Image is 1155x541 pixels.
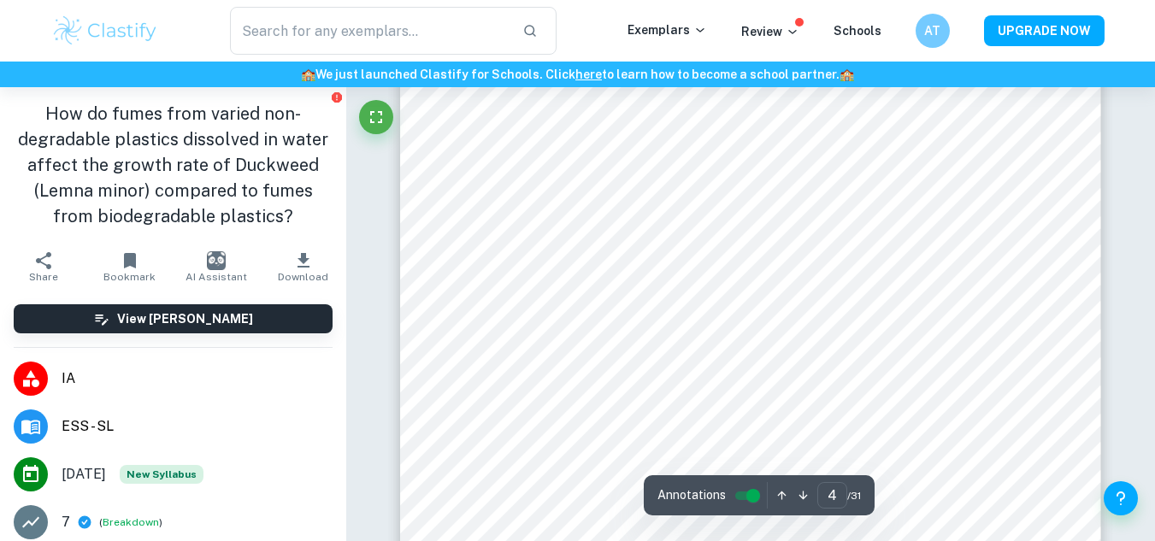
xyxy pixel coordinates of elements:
[278,271,328,283] span: Download
[120,465,203,484] div: Starting from the May 2026 session, the ESS IA requirements have changed. We created this exempla...
[230,7,510,55] input: Search for any exemplars...
[575,68,602,81] a: here
[922,21,942,40] h6: AT
[29,271,58,283] span: Share
[99,515,162,531] span: ( )
[120,465,203,484] span: New Syllabus
[330,91,343,103] button: Report issue
[628,21,707,39] p: Exemplars
[14,101,333,229] h1: How do fumes from varied non-degradable plastics dissolved in water affect the growth rate of Duc...
[186,271,247,283] span: AI Assistant
[916,14,950,48] button: AT
[834,24,881,38] a: Schools
[62,464,106,485] span: [DATE]
[984,15,1105,46] button: UPGRADE NOW
[840,68,854,81] span: 🏫
[117,309,253,328] h6: View [PERSON_NAME]
[301,68,315,81] span: 🏫
[14,304,333,333] button: View [PERSON_NAME]
[103,515,159,530] button: Breakdown
[62,416,333,437] span: ESS - SL
[260,243,346,291] button: Download
[103,271,156,283] span: Bookmark
[207,251,226,270] img: AI Assistant
[51,14,160,48] img: Clastify logo
[359,100,393,134] button: Fullscreen
[1104,481,1138,515] button: Help and Feedback
[174,243,260,291] button: AI Assistant
[62,368,333,389] span: IA
[86,243,173,291] button: Bookmark
[847,488,861,503] span: / 31
[741,22,799,41] p: Review
[62,512,70,532] p: 7
[657,486,726,504] span: Annotations
[3,65,1152,84] h6: We just launched Clastify for Schools. Click to learn how to become a school partner.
